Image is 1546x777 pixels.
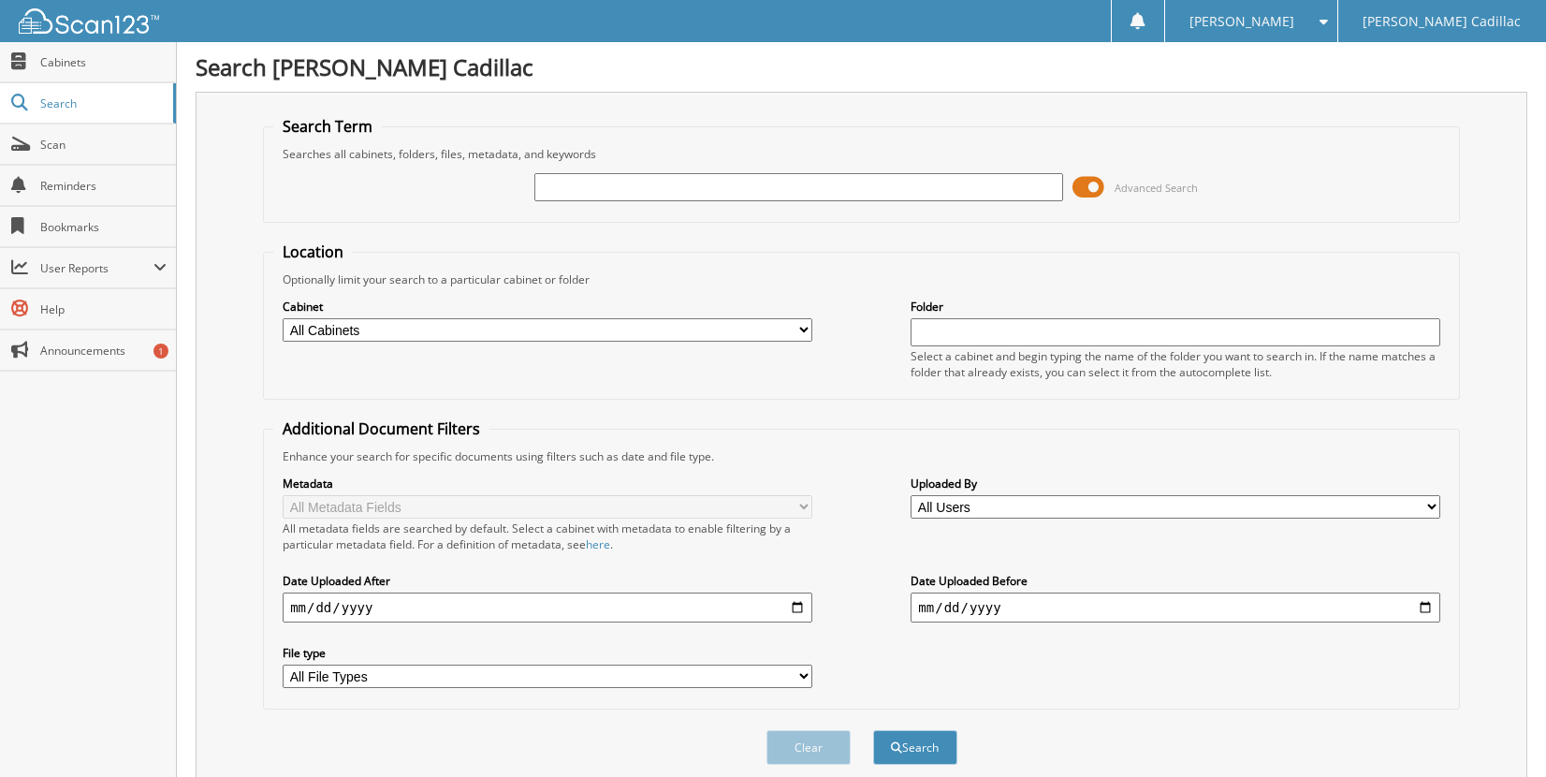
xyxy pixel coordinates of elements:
input: start [283,593,812,623]
div: 1 [153,344,168,359]
a: here [586,536,610,552]
label: Folder [911,299,1440,315]
span: Cabinets [40,54,167,70]
label: Metadata [283,476,812,491]
button: Clear [766,730,851,765]
legend: Additional Document Filters [273,418,489,439]
span: Search [40,95,164,111]
div: Searches all cabinets, folders, files, metadata, and keywords [273,146,1450,162]
legend: Location [273,242,353,262]
span: User Reports [40,260,153,276]
span: [PERSON_NAME] [1189,16,1294,27]
span: Advanced Search [1115,181,1198,195]
div: Optionally limit your search to a particular cabinet or folder [273,271,1450,287]
div: Enhance your search for specific documents using filters such as date and file type. [273,448,1450,464]
span: [PERSON_NAME] Cadillac [1363,16,1521,27]
span: Bookmarks [40,219,167,235]
span: Announcements [40,343,167,359]
legend: Search Term [273,116,382,137]
span: Help [40,301,167,317]
h1: Search [PERSON_NAME] Cadillac [196,51,1527,82]
div: All metadata fields are searched by default. Select a cabinet with metadata to enable filtering b... [283,520,812,552]
span: Scan [40,137,167,153]
input: end [911,593,1440,623]
label: Date Uploaded Before [911,573,1440,589]
div: Select a cabinet and begin typing the name of the folder you want to search in. If the name match... [911,348,1440,380]
label: Uploaded By [911,476,1440,491]
label: Date Uploaded After [283,573,812,589]
button: Search [873,730,957,765]
img: scan123-logo-white.svg [19,8,159,34]
label: Cabinet [283,299,812,315]
label: File type [283,645,812,661]
span: Reminders [40,178,167,194]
